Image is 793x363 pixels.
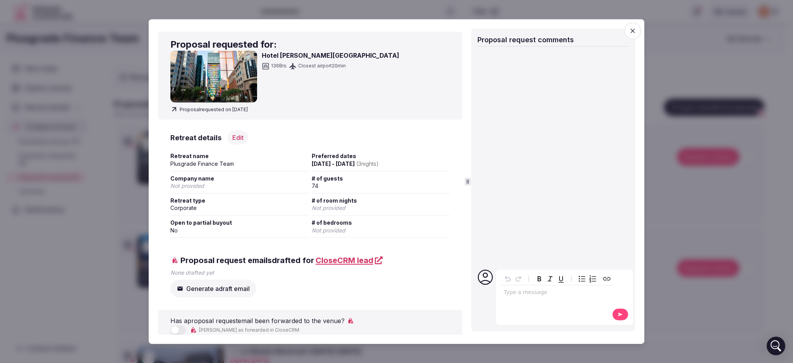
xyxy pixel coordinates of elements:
[170,174,309,182] span: Company name
[170,133,221,143] h3: Retreat details
[298,63,346,69] span: Closest airport 20 min
[312,196,450,204] span: # of room nights
[228,131,248,145] button: Edit
[170,280,256,298] button: Generate adraft email
[534,274,545,284] button: Bold
[271,63,287,69] span: 136 Brs
[312,160,379,167] span: [DATE] - [DATE]
[170,38,450,51] h2: Proposal requested for:
[601,274,612,284] button: Create link
[170,226,309,234] div: No
[170,182,204,189] span: Not provided
[170,255,383,266] span: Proposal request emails drafted for
[312,174,450,182] span: # of guests
[170,204,309,212] div: Corporate
[577,274,587,284] button: Bulleted list
[545,274,556,284] button: Italic
[312,182,450,190] div: 74
[262,51,399,60] h3: Hotel [PERSON_NAME][GEOGRAPHIC_DATA]
[312,219,450,227] span: # of bedrooms
[170,316,345,325] p: Has a proposal request email been forwarded to the venue?
[587,274,598,284] button: Numbered list
[556,274,566,284] button: Underline
[170,196,309,204] span: Retreat type
[356,160,379,167] span: ( 3 night s )
[170,160,309,168] div: Plusgrade Finance Team
[312,227,345,233] span: Not provided
[170,51,257,103] img: Hotel Le Germain Montreal
[199,327,299,333] span: [PERSON_NAME] as forwarded in CloseCRM
[501,286,612,301] div: editable markdown
[170,219,309,227] span: Open to partial buyout
[477,35,574,43] span: Proposal request comments
[170,269,450,277] p: None drafted yet
[170,152,309,160] span: Retreat name
[312,152,450,160] span: Preferred dates
[316,255,383,266] a: CloseCRM lead
[577,274,598,284] div: toggle group
[312,205,345,211] span: Not provided
[170,106,248,114] span: Proposal requested on [DATE]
